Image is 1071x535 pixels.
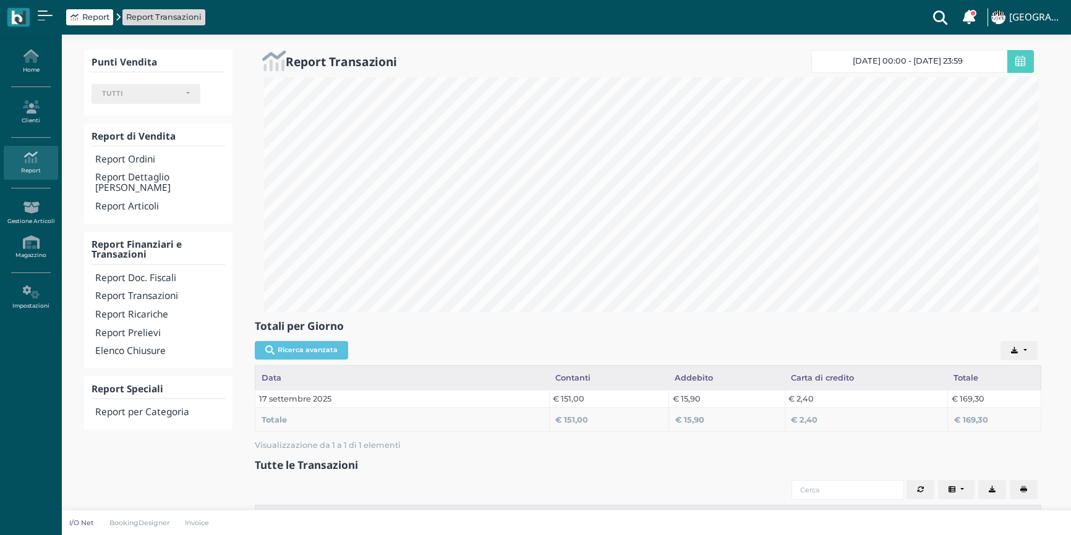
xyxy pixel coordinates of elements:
[255,458,358,472] b: Tutte le Transazioni
[95,346,225,356] h4: Elenco Chiusure
[555,414,663,426] div: € 151,00
[780,505,877,529] div: Location
[991,11,1005,24] img: ...
[791,414,941,426] div: € 2,40
[255,390,550,407] td: 17 settembre 2025
[95,407,225,418] h4: Report per Categoria
[255,437,401,453] span: Visualizzazione da 1 a 1 di 1 elementi
[92,84,200,104] button: TUTTI
[317,505,447,529] div: Metodo
[69,518,94,528] p: I/O Net
[95,328,225,339] h4: Report Prelievi
[785,390,947,407] td: € 2,40
[877,505,944,529] div: Punto cassa
[126,11,202,23] a: Report Transazioni
[82,11,109,23] span: Report
[11,11,25,25] img: logo
[646,505,780,529] div: Cliente
[447,505,506,529] div: Terminale
[177,518,218,528] a: Invoice
[792,480,904,500] input: Cerca
[4,196,58,230] a: Gestione Articoli
[553,505,646,529] div: Data e ora
[255,366,549,389] div: Data
[549,390,669,407] td: € 151,00
[785,366,947,389] div: Carta di credito
[948,366,1041,389] div: Totale
[948,390,1041,407] td: € 169,30
[944,505,1041,529] div: Utente
[95,291,225,301] h4: Report Transazioni
[286,55,397,68] h2: Report Transazioni
[92,382,163,395] b: Report Speciali
[978,480,1006,500] button: Export
[95,172,225,193] h4: Report Dettaglio [PERSON_NAME]
[102,90,180,98] div: TUTTI
[506,505,553,529] div: Totale
[675,414,779,426] div: € 15,90
[4,95,58,129] a: Clienti
[1001,341,1038,361] button: Export
[907,480,934,500] button: Aggiorna
[4,280,58,314] a: Impostazioni
[4,230,58,264] a: Magazzino
[101,518,177,528] a: BookingDesigner
[549,366,669,389] div: Contanti
[669,390,785,407] td: € 15,90
[70,11,109,23] a: Report
[983,497,1060,524] iframe: Help widget launcher
[4,146,58,180] a: Report
[95,310,225,320] h4: Report Ricariche
[95,273,225,284] h4: Report Doc. Fiscali
[95,154,225,165] h4: Report Ordini
[255,341,348,360] button: Ricerca avanzata
[669,366,785,389] div: Addebito
[92,238,182,261] b: Report Finanziari e Transazioni
[938,480,979,500] div: Colonne
[938,480,975,500] button: Columns
[954,414,1035,426] div: € 169,30
[92,130,176,143] b: Report di Vendita
[1009,12,1064,23] h4: [GEOGRAPHIC_DATA]
[262,414,543,426] div: Totale
[270,505,317,529] div: #ID
[95,201,225,212] h4: Report Articoli
[255,319,344,333] b: Totali per Giorno
[989,2,1064,32] a: ... [GEOGRAPHIC_DATA]
[92,56,157,69] b: Punti Vendita
[4,44,58,78] a: Home
[853,56,963,66] span: [DATE] 00:00 - [DATE] 23:59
